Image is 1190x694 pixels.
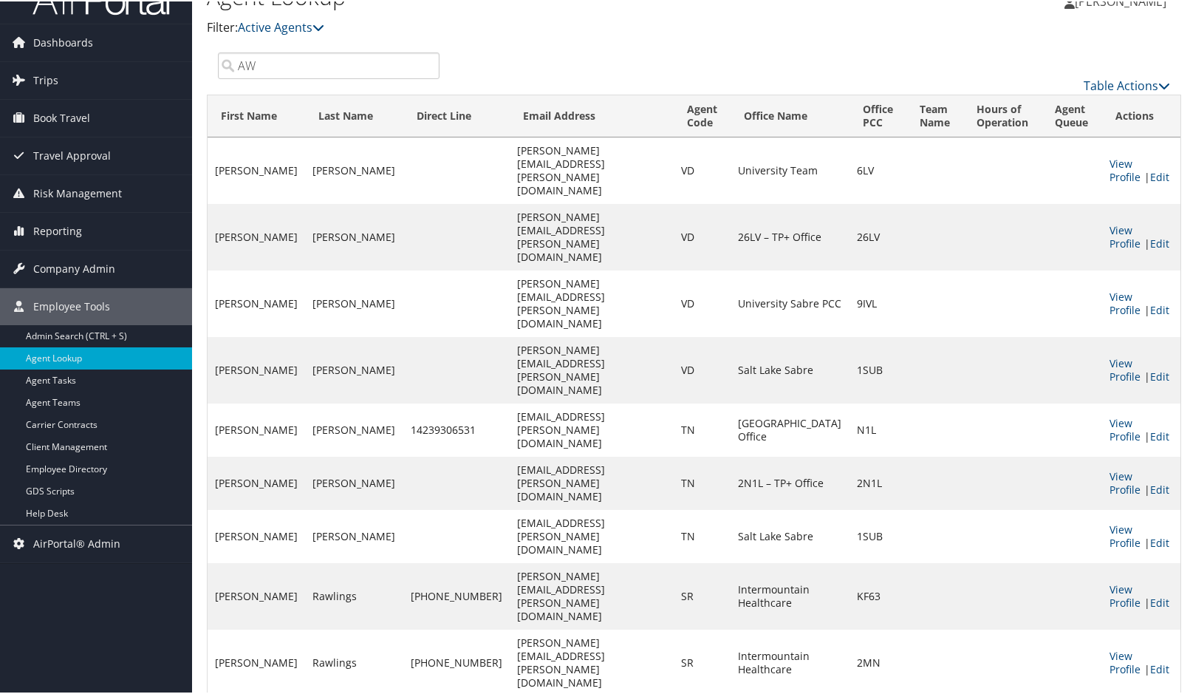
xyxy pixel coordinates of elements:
[731,508,849,562] td: Salt Lake Sabre
[510,455,674,508] td: [EMAIL_ADDRESS][PERSON_NAME][DOMAIN_NAME]
[33,136,111,173] span: Travel Approval
[218,51,440,78] input: Search
[731,562,849,628] td: Intermountain Healthcare
[305,336,403,402] td: [PERSON_NAME]
[510,269,674,336] td: [PERSON_NAME][EMAIL_ADDRESS][PERSON_NAME][DOMAIN_NAME]
[674,402,731,455] td: TN
[33,23,93,60] span: Dashboards
[510,562,674,628] td: [PERSON_NAME][EMAIL_ADDRESS][PERSON_NAME][DOMAIN_NAME]
[1150,302,1169,316] a: Edit
[208,402,305,455] td: [PERSON_NAME]
[674,203,731,269] td: VD
[208,508,305,562] td: [PERSON_NAME]
[305,136,403,203] td: [PERSON_NAME]
[906,94,963,136] th: Team Name: activate to sort column ascending
[33,61,58,98] span: Trips
[849,402,906,455] td: N1L
[1102,562,1180,628] td: |
[963,94,1042,136] th: Hours of Operation: activate to sort column ascending
[1109,415,1141,442] a: View Profile
[208,136,305,203] td: [PERSON_NAME]
[1042,94,1101,136] th: Agent Queue: activate to sort column ascending
[674,508,731,562] td: TN
[33,211,82,248] span: Reporting
[731,455,849,508] td: 2N1L – TP+ Office
[208,94,305,136] th: First Name: activate to sort column ascending
[1102,136,1180,203] td: |
[731,203,849,269] td: 26LV – TP+ Office
[305,269,403,336] td: [PERSON_NAME]
[731,269,849,336] td: University Sabre PCC
[1150,169,1169,183] a: Edit
[510,136,674,203] td: [PERSON_NAME][EMAIL_ADDRESS][PERSON_NAME][DOMAIN_NAME]
[1102,336,1180,402] td: |
[1150,534,1169,548] a: Edit
[849,562,906,628] td: KF63
[33,524,120,561] span: AirPortal® Admin
[1109,581,1141,608] a: View Profile
[33,174,122,211] span: Risk Management
[1109,288,1141,316] a: View Profile
[208,336,305,402] td: [PERSON_NAME]
[403,402,510,455] td: 14239306531
[1109,647,1141,675] a: View Profile
[849,203,906,269] td: 26LV
[403,562,510,628] td: [PHONE_NUMBER]
[33,249,115,286] span: Company Admin
[849,136,906,203] td: 6LV
[208,562,305,628] td: [PERSON_NAME]
[238,18,324,34] a: Active Agents
[305,562,403,628] td: Rawlings
[849,455,906,508] td: 2N1L
[510,94,674,136] th: Email Address: activate to sort column ascending
[510,402,674,455] td: [EMAIL_ADDRESS][PERSON_NAME][DOMAIN_NAME]
[1150,428,1169,442] a: Edit
[1102,94,1180,136] th: Actions
[207,17,856,36] p: Filter:
[731,336,849,402] td: Salt Lake Sabre
[849,94,906,136] th: Office PCC: activate to sort column ascending
[208,455,305,508] td: [PERSON_NAME]
[1150,368,1169,382] a: Edit
[674,562,731,628] td: SR
[731,94,849,136] th: Office Name: activate to sort column ascending
[1109,521,1141,548] a: View Profile
[731,402,849,455] td: [GEOGRAPHIC_DATA] Office
[1109,355,1141,382] a: View Profile
[849,508,906,562] td: 1SUB
[403,94,510,136] th: Direct Line: activate to sort column ascending
[1084,76,1170,92] a: Table Actions
[305,94,403,136] th: Last Name: activate to sort column ascending
[305,508,403,562] td: [PERSON_NAME]
[208,203,305,269] td: [PERSON_NAME]
[305,402,403,455] td: [PERSON_NAME]
[1109,155,1141,183] a: View Profile
[731,136,849,203] td: University Team
[674,136,731,203] td: VD
[1102,508,1180,562] td: |
[1102,269,1180,336] td: |
[674,336,731,402] td: VD
[674,455,731,508] td: TN
[305,203,403,269] td: [PERSON_NAME]
[208,269,305,336] td: [PERSON_NAME]
[510,508,674,562] td: [EMAIL_ADDRESS][PERSON_NAME][DOMAIN_NAME]
[1102,455,1180,508] td: |
[33,287,110,324] span: Employee Tools
[305,455,403,508] td: [PERSON_NAME]
[674,94,731,136] th: Agent Code: activate to sort column ascending
[1109,468,1141,495] a: View Profile
[1109,222,1141,249] a: View Profile
[1102,402,1180,455] td: |
[674,269,731,336] td: VD
[33,98,90,135] span: Book Travel
[1102,203,1180,269] td: |
[849,269,906,336] td: 9IVL
[849,336,906,402] td: 1SUB
[1150,235,1169,249] a: Edit
[1150,594,1169,608] a: Edit
[510,336,674,402] td: [PERSON_NAME][EMAIL_ADDRESS][PERSON_NAME][DOMAIN_NAME]
[1150,481,1169,495] a: Edit
[510,203,674,269] td: [PERSON_NAME][EMAIL_ADDRESS][PERSON_NAME][DOMAIN_NAME]
[1150,661,1169,675] a: Edit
